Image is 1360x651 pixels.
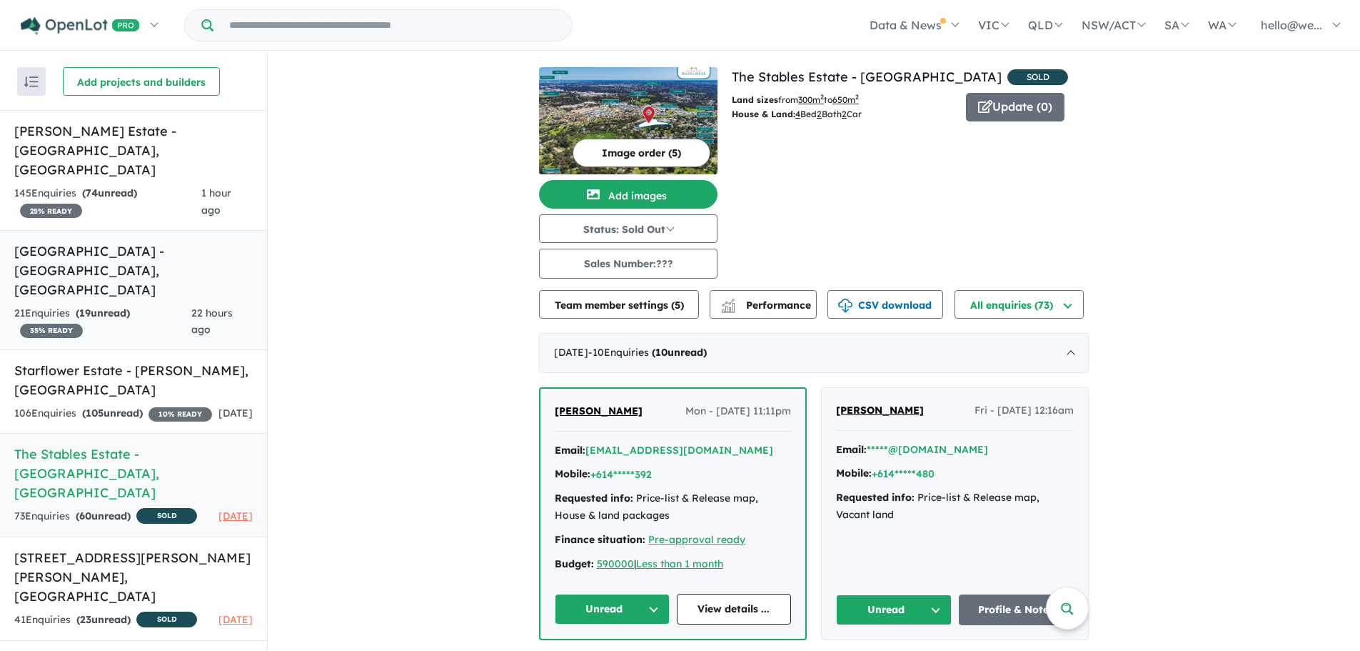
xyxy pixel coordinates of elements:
[842,109,847,119] u: 2
[732,93,955,107] p: from
[86,407,104,419] span: 105
[836,491,915,504] strong: Requested info:
[218,407,253,419] span: [DATE]
[723,299,811,312] span: Performance
[63,67,220,96] button: Add projects and builders
[1261,18,1322,32] span: hello@we...
[836,490,1074,524] div: Price-list & Release map, Vacant land
[838,299,852,313] img: download icon
[20,324,83,338] span: 35 % READY
[555,490,791,525] div: Price-list & Release map, House & land packages
[836,595,952,625] button: Unread
[218,510,253,522] span: [DATE]
[218,613,253,626] span: [DATE]
[24,76,39,87] img: sort.svg
[14,121,253,179] h5: [PERSON_NAME] Estate - [GEOGRAPHIC_DATA] , [GEOGRAPHIC_DATA]
[836,404,924,417] span: [PERSON_NAME]
[636,557,723,570] a: Less than 1 month
[14,185,201,219] div: 145 Enquir ies
[82,187,137,199] strong: ( unread)
[136,508,197,524] span: SOLD
[655,346,668,359] span: 10
[675,299,680,312] span: 5
[201,187,231,217] span: 1 hour ago
[80,613,91,626] span: 23
[539,290,699,319] button: Team member settings (5)
[959,595,1074,625] a: Profile & Notes
[539,333,1089,373] div: [DATE]
[597,557,634,570] a: 590000
[14,405,212,422] div: 106 Enquir ies
[966,93,1064,121] button: Update (0)
[954,290,1084,319] button: All enquiries (73)
[14,548,253,606] h5: [STREET_ADDRESS][PERSON_NAME][PERSON_NAME] , [GEOGRAPHIC_DATA]
[555,404,643,417] span: [PERSON_NAME]
[722,299,735,307] img: line-chart.svg
[555,444,585,457] strong: Email:
[79,307,91,319] span: 19
[827,290,943,319] button: CSV download
[820,93,824,101] sup: 2
[555,556,791,573] div: |
[585,443,773,458] button: [EMAIL_ADDRESS][DOMAIN_NAME]
[732,109,795,119] b: House & Land:
[539,67,717,174] img: The Stables Estate - Hazelmere
[832,94,859,105] u: 650 m
[86,187,98,199] span: 74
[732,94,778,105] b: Land sizes
[974,402,1074,419] span: Fri - [DATE] 12:16am
[148,407,212,422] span: 10 % READY
[76,613,131,626] strong: ( unread)
[79,510,91,522] span: 60
[817,109,822,119] u: 2
[836,402,924,419] a: [PERSON_NAME]
[677,594,792,625] a: View details ...
[573,139,710,167] button: Image order (5)
[588,346,707,359] span: - 10 Enquir ies
[539,214,717,243] button: Status: Sold Out
[836,467,872,479] strong: Mobile:
[20,204,82,218] span: 25 % READY
[539,180,717,209] button: Add images
[191,307,233,337] span: 22 hours ago
[555,594,670,625] button: Unread
[798,94,824,105] u: 300 m
[855,93,859,101] sup: 2
[555,557,594,570] strong: Budget:
[14,612,197,630] div: 41 Enquir ies
[21,17,140,35] img: Openlot PRO Logo White
[555,533,645,546] strong: Finance situation:
[539,249,717,279] button: Sales Number:???
[136,612,197,627] span: SOLD
[14,444,253,502] h5: The Stables Estate - [GEOGRAPHIC_DATA] , [GEOGRAPHIC_DATA]
[1007,69,1068,85] span: SOLD
[82,407,143,419] strong: ( unread)
[14,305,191,339] div: 21 Enquir ies
[652,346,707,359] strong: ( unread)
[795,109,800,119] u: 4
[76,307,130,319] strong: ( unread)
[14,242,253,299] h5: [GEOGRAPHIC_DATA] - [GEOGRAPHIC_DATA] , [GEOGRAPHIC_DATA]
[555,403,643,420] a: [PERSON_NAME]
[14,361,253,399] h5: Starflower Estate - [PERSON_NAME] , [GEOGRAPHIC_DATA]
[14,508,197,526] div: 73 Enquir ies
[824,94,859,105] span: to
[721,303,735,312] img: bar-chart.svg
[216,10,569,41] input: Try estate name, suburb, builder or developer
[555,492,633,505] strong: Requested info:
[685,403,791,420] span: Mon - [DATE] 11:11pm
[710,290,817,319] button: Performance
[836,443,867,456] strong: Email:
[76,510,131,522] strong: ( unread)
[732,69,1002,85] a: The Stables Estate - [GEOGRAPHIC_DATA]
[648,533,745,546] a: Pre-approval ready
[732,107,955,121] p: Bed Bath Car
[555,467,590,480] strong: Mobile:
